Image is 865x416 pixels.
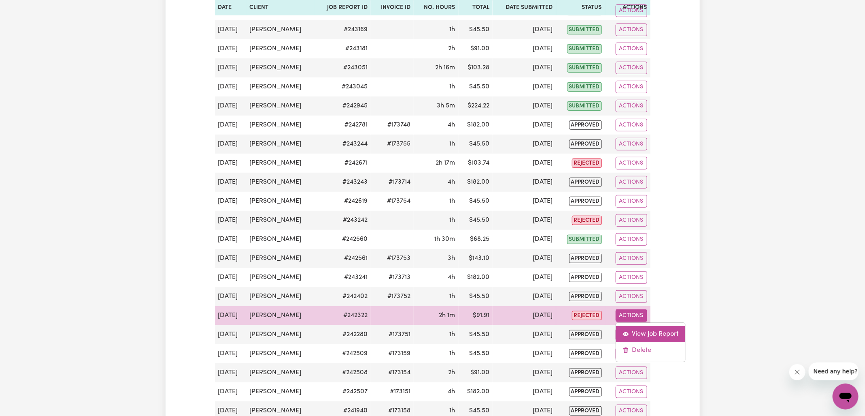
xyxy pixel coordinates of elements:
span: 2 hours [448,45,455,52]
td: # 242781 [315,116,371,135]
iframe: Button to launch messaging window [833,384,859,410]
span: submitted [567,101,602,111]
span: approved [569,120,602,130]
td: [PERSON_NAME] [246,230,315,249]
button: Actions [616,309,647,322]
td: [DATE] [493,268,556,287]
button: Actions [616,24,647,36]
td: # 242322 [315,306,371,325]
iframe: Message from company [809,362,859,380]
td: [PERSON_NAME] [246,382,315,401]
td: [DATE] [215,306,246,325]
span: 1 hour [450,293,455,300]
td: $ 45.50 [459,77,493,96]
td: # 243244 [315,135,371,154]
td: [PERSON_NAME] [246,287,315,306]
span: rejected [572,216,602,225]
span: 1 hour [450,141,455,147]
span: 4 hours [448,388,455,395]
span: approved [569,368,602,377]
td: [DATE] [215,287,246,306]
td: #173713 [371,268,414,287]
td: $ 224.22 [459,96,493,116]
td: $ 45.50 [459,20,493,39]
td: #173752 [371,287,414,306]
td: #173755 [371,135,414,154]
span: 4 hours [448,122,455,128]
td: [DATE] [215,116,246,135]
td: #173754 [371,192,414,211]
button: Actions [616,4,647,17]
span: 2 hours 1 minute [439,312,455,319]
span: 1 hour [450,350,455,357]
td: [DATE] [493,173,556,192]
button: Actions [616,214,647,227]
td: [PERSON_NAME] [246,58,315,77]
a: View job report 242322 [616,326,685,342]
td: [DATE] [215,211,246,230]
td: [DATE] [493,96,556,116]
td: [DATE] [215,77,246,96]
span: 1 hour [450,26,455,33]
span: approved [569,273,602,282]
span: 3 hours 5 minutes [437,103,455,109]
td: [PERSON_NAME] [246,344,315,363]
td: [DATE] [493,344,556,363]
span: 4 hours [448,179,455,185]
td: #173753 [371,249,414,268]
td: #173154 [371,363,414,382]
td: $ 91.00 [459,363,493,382]
td: #173151 [371,382,414,401]
td: [PERSON_NAME] [246,211,315,230]
td: # 243181 [315,39,371,58]
span: approved [569,139,602,149]
button: Actions [616,233,647,246]
td: $ 182.00 [459,268,493,287]
span: 2 hours 16 minutes [436,64,455,71]
td: [PERSON_NAME] [246,325,315,344]
td: [DATE] [493,192,556,211]
button: Actions [616,290,647,303]
td: [PERSON_NAME] [246,20,315,39]
span: 2 hours 17 minutes [436,160,455,166]
td: #173748 [371,116,414,135]
iframe: Close message [789,364,805,380]
td: # 242402 [315,287,371,306]
span: approved [569,387,602,397]
td: #173159 [371,344,414,363]
td: $ 45.50 [459,211,493,230]
td: [DATE] [215,173,246,192]
td: $ 45.50 [459,192,493,211]
td: [DATE] [215,20,246,39]
td: $ 91.91 [459,306,493,325]
td: $ 45.50 [459,344,493,363]
td: [DATE] [493,306,556,325]
span: rejected [572,159,602,168]
td: [PERSON_NAME] [246,135,315,154]
span: submitted [567,82,602,92]
td: $ 182.00 [459,382,493,401]
span: approved [569,406,602,416]
td: $ 45.50 [459,287,493,306]
span: submitted [567,44,602,54]
span: 1 hour 30 minutes [435,236,455,242]
span: 2 hours [448,369,455,376]
td: [DATE] [493,382,556,401]
td: [DATE] [493,154,556,173]
td: # 243051 [315,58,371,77]
td: [DATE] [215,39,246,58]
td: $ 103.74 [459,154,493,173]
td: [DATE] [215,230,246,249]
span: approved [569,349,602,358]
td: #173714 [371,173,414,192]
td: #173751 [371,325,414,344]
button: Actions [616,81,647,93]
span: approved [569,197,602,206]
td: # 242507 [315,382,371,401]
td: [DATE] [493,230,556,249]
td: [DATE] [215,249,246,268]
td: [DATE] [493,39,556,58]
td: [PERSON_NAME] [246,77,315,96]
td: [PERSON_NAME] [246,116,315,135]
